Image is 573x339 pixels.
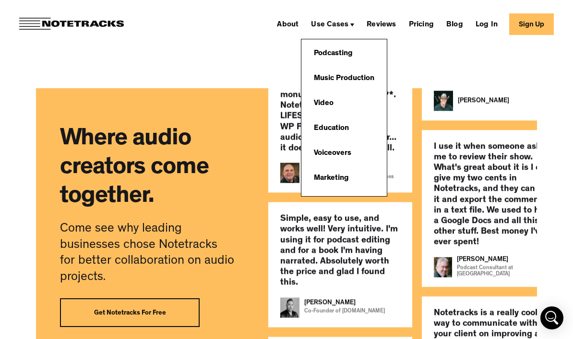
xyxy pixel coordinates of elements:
a: Log In [472,16,501,32]
a: Music Production [309,69,379,88]
a: Video [309,94,338,113]
div: [PERSON_NAME] [457,256,508,263]
div: I use it when someone asks me to review their show. What's great about it is I can give my two ce... [422,130,566,253]
div: Use Cases [311,21,348,29]
div: Podcast Consultant at [GEOGRAPHIC_DATA] [457,265,563,278]
a: About [273,16,302,32]
div: Simple, easy to use, and works well! Very intuitive. I'm using it for podcast editing and for a b... [268,202,412,293]
a: Voiceovers [309,144,356,163]
div: Open Intercom Messenger [540,306,563,329]
a: Get Notetracks For Free [60,298,200,327]
a: Sign Up [509,13,554,35]
div: [PERSON_NAME] [304,300,356,306]
nav: Use Cases [301,32,387,197]
h3: Where audio creators come together. [60,126,235,212]
a: Blog [442,16,467,32]
div: Co-Founder of [DOMAIN_NAME] [304,309,385,315]
a: Reviews [363,16,400,32]
a: Podcasting [309,44,358,63]
a: Education [309,119,354,138]
div: Use Cases [307,16,358,32]
a: Pricing [405,16,438,32]
div: Lifesaver. It's just a lifesaver. Collaborating on podcasts with clients has been a monumental pa... [268,47,412,159]
a: Marketing [309,169,354,188]
h3: Come see why leading businesses chose Notetracks for better collaboration on audio projects. [60,222,235,286]
div: [PERSON_NAME] [458,97,509,104]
